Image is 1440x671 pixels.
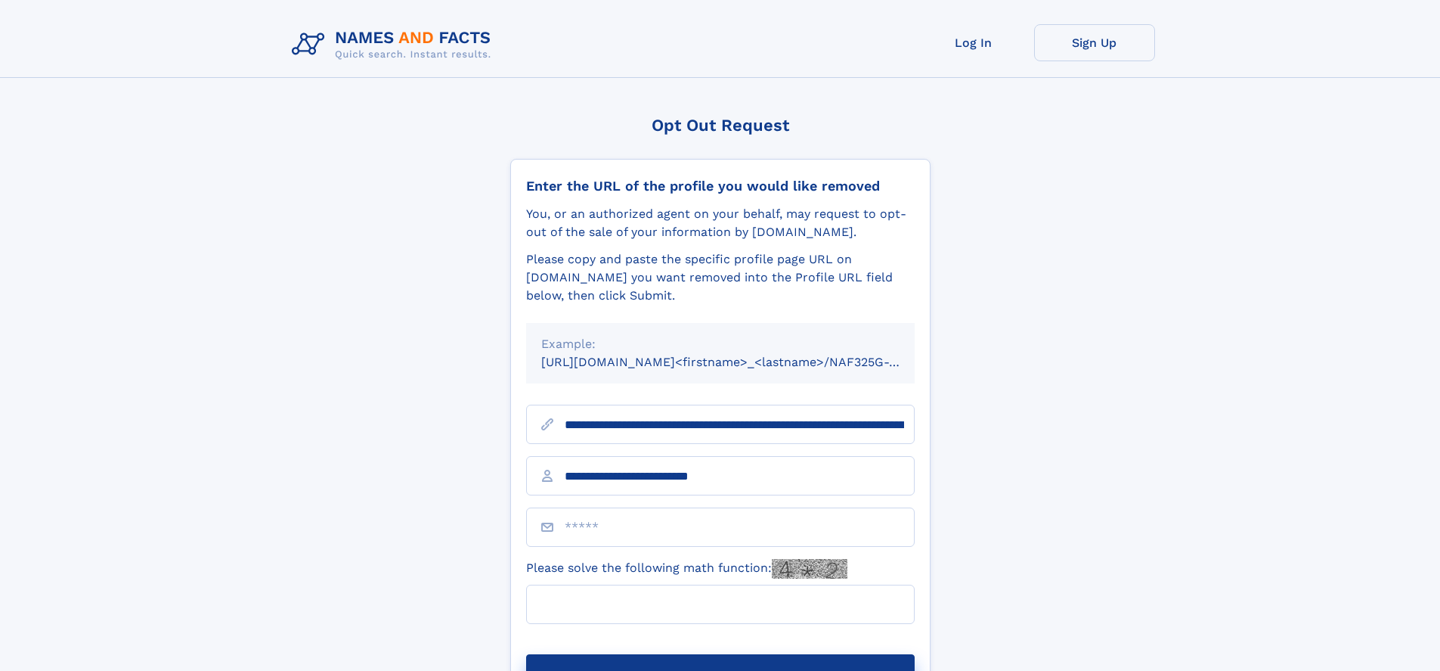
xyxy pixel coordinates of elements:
[526,205,915,241] div: You, or an authorized agent on your behalf, may request to opt-out of the sale of your informatio...
[526,178,915,194] div: Enter the URL of the profile you would like removed
[526,559,847,579] label: Please solve the following math function:
[1034,24,1155,61] a: Sign Up
[913,24,1034,61] a: Log In
[286,24,503,65] img: Logo Names and Facts
[541,355,943,369] small: [URL][DOMAIN_NAME]<firstname>_<lastname>/NAF325G-xxxxxxxx
[541,335,900,353] div: Example:
[526,250,915,305] div: Please copy and paste the specific profile page URL on [DOMAIN_NAME] you want removed into the Pr...
[510,116,931,135] div: Opt Out Request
